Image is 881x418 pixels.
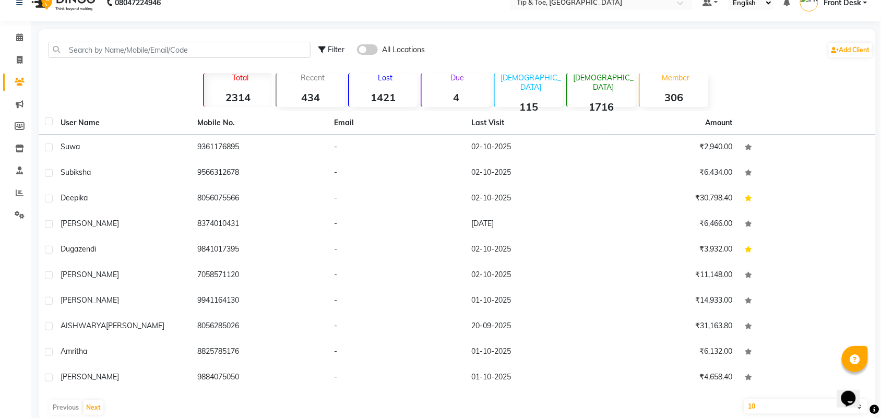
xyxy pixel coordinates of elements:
span: [PERSON_NAME] [61,270,119,279]
td: [DATE] [465,212,602,237]
span: [PERSON_NAME] [61,372,119,381]
span: dugazendi [61,244,96,254]
td: 02-10-2025 [465,135,602,161]
span: Amritha [61,347,87,356]
td: - [328,212,465,237]
span: [PERSON_NAME] [106,321,164,330]
td: ₹2,940.00 [602,135,739,161]
td: - [328,186,465,212]
td: ₹31,163.80 [602,314,739,340]
span: [PERSON_NAME] [61,219,119,228]
td: ₹6,466.00 [602,212,739,237]
p: Due [424,73,490,82]
td: 9361176895 [191,135,328,161]
td: 8825785176 [191,340,328,365]
td: 9941164130 [191,289,328,314]
span: Deepika [61,193,88,202]
td: - [328,263,465,289]
p: [DEMOGRAPHIC_DATA] [499,73,563,92]
th: Last Visit [465,111,602,135]
strong: 306 [640,91,708,104]
td: - [328,161,465,186]
strong: 434 [277,91,345,104]
strong: 1421 [349,91,418,104]
td: ₹4,658.40 [602,365,739,391]
span: All Locations [382,44,425,55]
p: Lost [353,73,418,82]
p: Total [208,73,272,82]
td: 9841017395 [191,237,328,263]
span: AISHWARYA [61,321,106,330]
td: 9884075050 [191,365,328,391]
p: Recent [281,73,345,82]
th: Amount [699,111,739,135]
td: 01-10-2025 [465,289,602,314]
th: Mobile No. [191,111,328,135]
td: ₹14,933.00 [602,289,739,314]
td: - [328,135,465,161]
td: 8056075566 [191,186,328,212]
span: [PERSON_NAME] [61,295,119,305]
td: - [328,289,465,314]
td: 02-10-2025 [465,237,602,263]
td: ₹3,932.00 [602,237,739,263]
th: Email [328,111,465,135]
td: 7058571120 [191,263,328,289]
td: ₹30,798.40 [602,186,739,212]
span: Subiksha [61,168,91,177]
td: 02-10-2025 [465,186,602,212]
td: ₹6,132.00 [602,340,739,365]
span: suwa [61,142,80,151]
a: Add Client [829,43,873,57]
td: - [328,237,465,263]
td: 20-09-2025 [465,314,602,340]
td: ₹6,434.00 [602,161,739,186]
iframe: chat widget [837,376,871,408]
td: 9566312678 [191,161,328,186]
p: [DEMOGRAPHIC_DATA] [572,73,636,92]
td: 01-10-2025 [465,365,602,391]
td: ₹11,148.00 [602,263,739,289]
span: Filter [328,45,344,54]
strong: 1716 [567,100,636,113]
td: - [328,340,465,365]
input: Search by Name/Mobile/Email/Code [49,42,311,58]
strong: 115 [495,100,563,113]
strong: 4 [422,91,490,104]
td: - [328,314,465,340]
td: - [328,365,465,391]
strong: 2314 [204,91,272,104]
td: 02-10-2025 [465,263,602,289]
p: Member [644,73,708,82]
th: User Name [54,111,191,135]
td: 02-10-2025 [465,161,602,186]
td: 8056285026 [191,314,328,340]
button: Next [84,400,103,415]
td: 01-10-2025 [465,340,602,365]
td: 8374010431 [191,212,328,237]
